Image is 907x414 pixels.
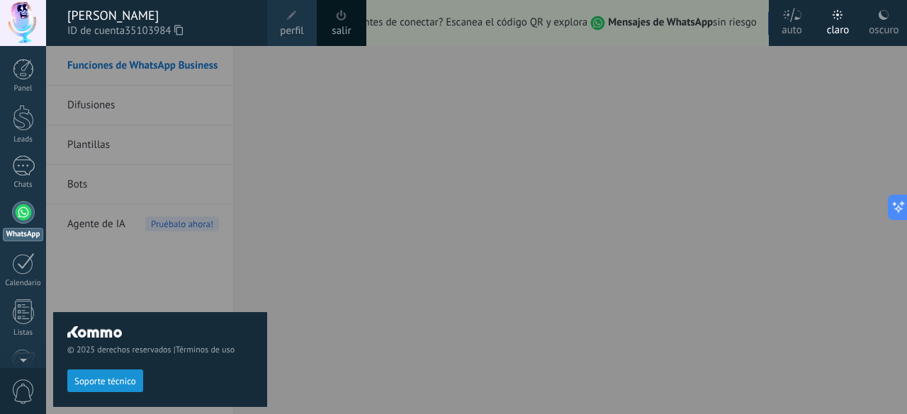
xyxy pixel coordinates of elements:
[827,9,850,46] div: claro
[74,376,136,386] span: Soporte técnico
[3,135,44,144] div: Leads
[67,345,253,355] span: © 2025 derechos reservados |
[67,369,143,392] button: Soporte técnico
[3,328,44,338] div: Listas
[3,279,44,288] div: Calendario
[280,23,303,39] span: perfil
[67,375,143,386] a: Soporte técnico
[125,23,183,39] span: 35103984
[3,180,44,190] div: Chats
[3,228,43,241] div: WhatsApp
[332,23,351,39] a: salir
[3,84,44,93] div: Panel
[67,8,253,23] div: [PERSON_NAME]
[67,23,253,39] span: ID de cuenta
[782,9,802,46] div: auto
[176,345,235,355] a: Términos de uso
[869,9,898,46] div: oscuro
